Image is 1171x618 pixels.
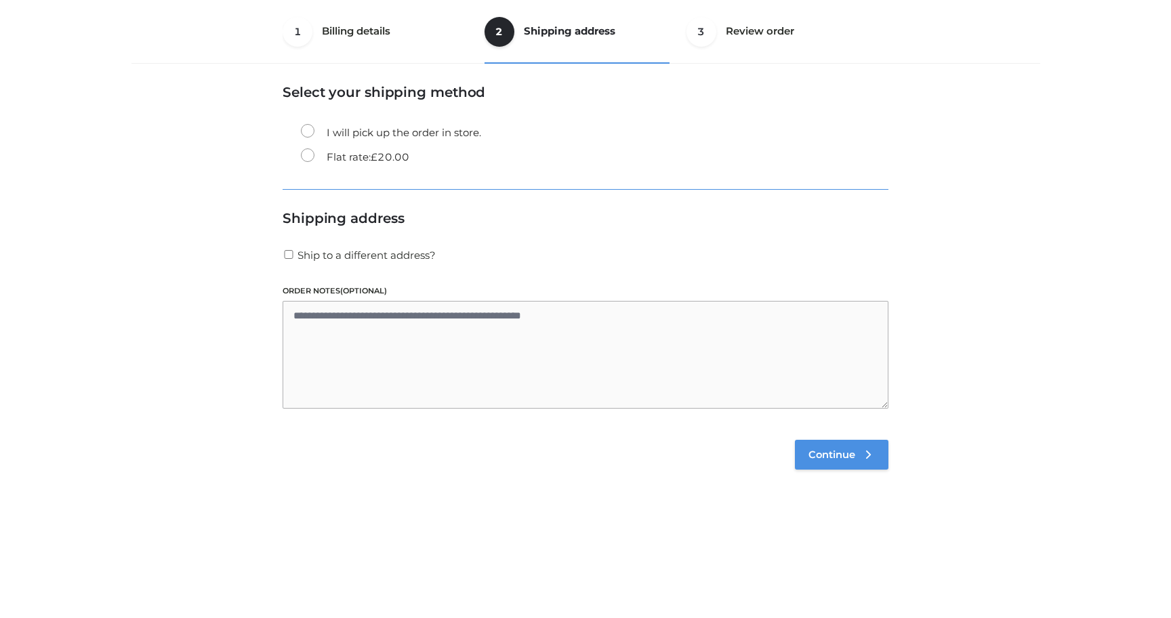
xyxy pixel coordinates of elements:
span: (optional) [340,286,387,295]
bdi: 20.00 [371,150,409,163]
a: Continue [795,440,888,470]
label: Order notes [283,285,888,297]
h3: Shipping address [283,210,888,226]
input: Ship to a different address? [283,250,295,259]
span: Continue [808,449,855,461]
h3: Select your shipping method [283,84,888,100]
span: Ship to a different address? [297,249,436,262]
label: I will pick up the order in store. [301,124,481,142]
label: Flat rate: [301,148,409,166]
span: £ [371,150,377,163]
